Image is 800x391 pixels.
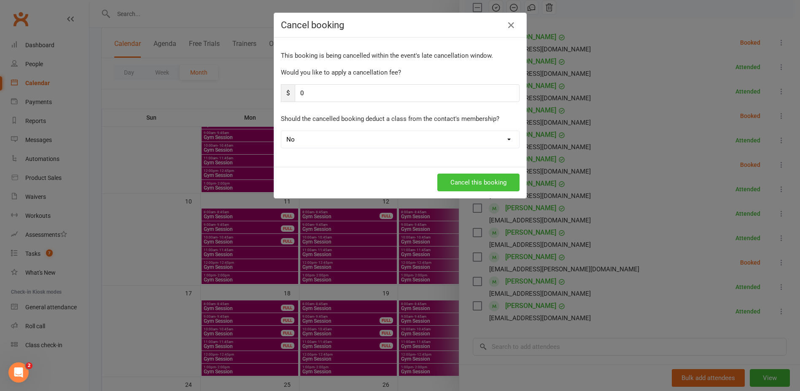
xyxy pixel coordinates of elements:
iframe: Intercom live chat [8,362,29,383]
button: Cancel this booking [437,174,520,191]
p: Would you like to apply a cancellation fee? [281,67,520,78]
button: Close [504,19,518,32]
p: This booking is being cancelled within the event's late cancellation window. [281,51,520,61]
span: 2 [26,362,32,369]
span: $ [281,84,295,102]
p: Should the cancelled booking deduct a class from the contact's membership? [281,114,520,124]
h4: Cancel booking [281,20,520,30]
